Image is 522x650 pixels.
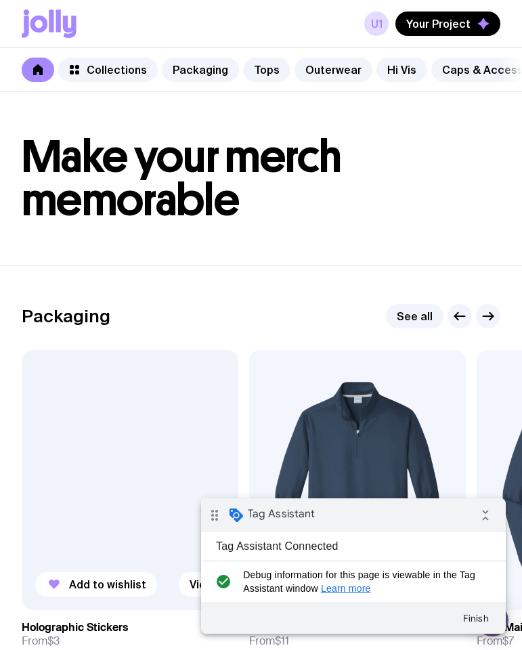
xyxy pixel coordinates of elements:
a: Collections [58,58,158,82]
a: Outerwear [295,58,372,82]
i: Collapse debug badge [271,3,298,30]
i: check_circle [11,70,33,97]
span: Tag Assistant [47,9,114,22]
a: Learn more [120,85,170,95]
a: Hi Vis [376,58,427,82]
span: From [249,634,289,648]
h2: Packaging [22,306,110,326]
span: From [477,634,514,648]
a: View [179,572,225,597]
span: Your Project [406,17,471,30]
h3: Holographic Stickers [22,621,128,634]
a: Tops [243,58,290,82]
a: Packaging [162,58,239,82]
span: Add to wishlist [69,578,146,591]
span: Collections [87,63,147,77]
button: Finish [251,108,299,132]
a: u1 [364,12,389,36]
span: $11 [275,634,289,648]
span: $7 [502,634,514,648]
span: From [22,634,60,648]
button: Add to wishlist [35,572,157,597]
a: See all [386,304,443,328]
span: $3 [47,634,60,648]
span: Make your merch memorable [22,130,342,227]
span: Debug information for this page is viewable in the Tag Assistant window [42,70,282,97]
button: Your Project [395,12,500,36]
